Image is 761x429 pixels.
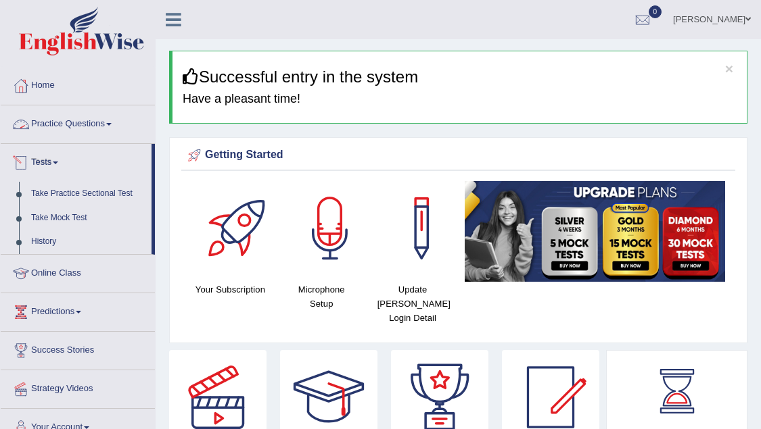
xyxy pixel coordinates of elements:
a: Practice Questions [1,105,155,139]
div: Getting Started [185,145,732,166]
a: Take Practice Sectional Test [25,182,152,206]
a: Success Stories [1,332,155,365]
a: Home [1,67,155,101]
h4: Your Subscription [191,282,269,297]
span: 0 [649,5,662,18]
a: Strategy Videos [1,370,155,404]
h4: Have a pleasant time! [183,93,737,106]
a: History [25,230,152,254]
h4: Update [PERSON_NAME] Login Detail [374,282,452,325]
h3: Successful entry in the system [183,68,737,86]
a: Online Class [1,255,155,288]
img: small5.jpg [465,181,725,282]
a: Tests [1,144,152,178]
h4: Microphone Setup [283,282,361,311]
a: Predictions [1,293,155,327]
button: × [725,61,733,76]
a: Take Mock Test [25,206,152,230]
